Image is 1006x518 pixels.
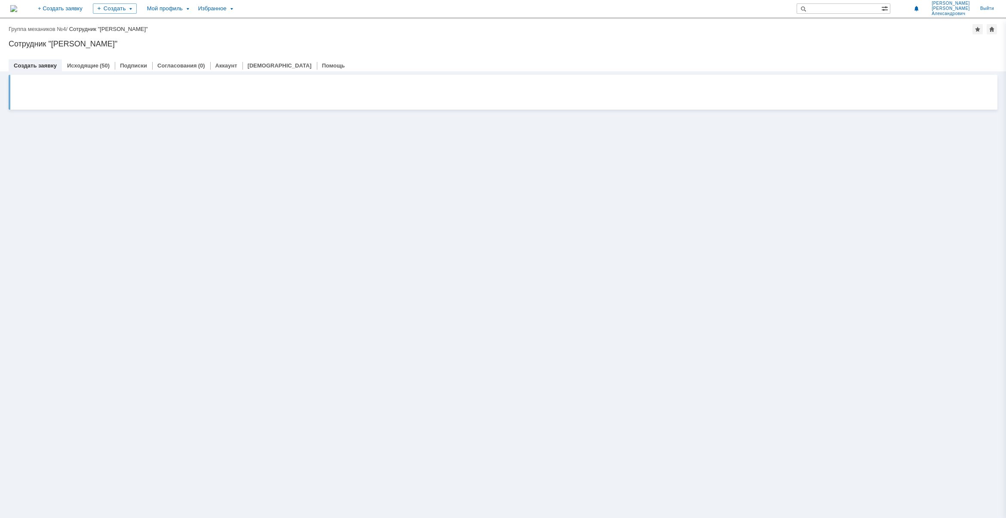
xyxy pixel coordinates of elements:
a: Аккаунт [215,62,237,69]
div: Создать [93,3,137,14]
a: Группа механиков №4 [9,26,66,32]
a: [DEMOGRAPHIC_DATA] [248,62,312,69]
span: Расширенный поиск [881,4,890,12]
a: Согласования [157,62,197,69]
img: logo [10,5,17,12]
a: Помощь [322,62,345,69]
span: Александрович [932,11,970,16]
div: / [9,26,69,32]
div: (50) [100,62,110,69]
span: [PERSON_NAME] [932,1,970,6]
div: (0) [198,62,205,69]
a: Подписки [120,62,147,69]
div: Сотрудник "[PERSON_NAME]" [69,26,148,32]
a: Исходящие [67,62,98,69]
a: Перейти на домашнюю страницу [10,5,17,12]
div: Сотрудник "[PERSON_NAME]" [9,40,997,48]
a: Создать заявку [14,62,57,69]
div: Сделать домашней страницей [987,24,997,34]
div: Добавить в избранное [972,24,983,34]
span: [PERSON_NAME] [932,6,970,11]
